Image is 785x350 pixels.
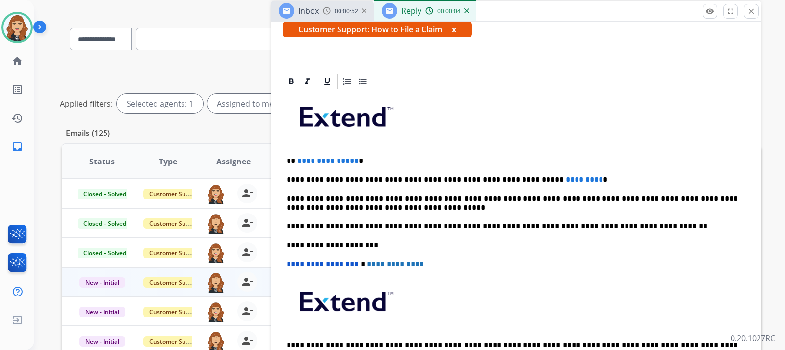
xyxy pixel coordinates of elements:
[11,141,23,153] mat-icon: inbox
[11,112,23,124] mat-icon: history
[78,189,132,199] span: Closed – Solved
[320,74,335,89] div: Underline
[117,94,203,113] div: Selected agents: 1
[437,7,461,15] span: 00:00:04
[241,335,253,347] mat-icon: person_remove
[143,336,207,347] span: Customer Support
[241,246,253,258] mat-icon: person_remove
[89,156,115,167] span: Status
[159,156,177,167] span: Type
[726,7,735,16] mat-icon: fullscreen
[143,248,207,258] span: Customer Support
[11,55,23,67] mat-icon: home
[298,5,319,16] span: Inbox
[206,301,226,322] img: agent-avatar
[206,184,226,204] img: agent-avatar
[3,14,31,41] img: avatar
[62,127,114,139] p: Emails (125)
[241,217,253,229] mat-icon: person_remove
[241,276,253,288] mat-icon: person_remove
[11,84,23,96] mat-icon: list_alt
[241,188,253,199] mat-icon: person_remove
[300,74,314,89] div: Italic
[60,98,113,109] p: Applied filters:
[143,277,207,288] span: Customer Support
[241,305,253,317] mat-icon: person_remove
[206,213,226,234] img: agent-avatar
[206,242,226,263] img: agent-avatar
[207,94,284,113] div: Assigned to me
[706,7,714,16] mat-icon: remove_red_eye
[143,218,207,229] span: Customer Support
[335,7,358,15] span: 00:00:52
[216,156,251,167] span: Assignee
[340,74,355,89] div: Ordered List
[356,74,370,89] div: Bullet List
[79,336,125,347] span: New - Initial
[452,24,456,35] button: x
[731,332,775,344] p: 0.20.1027RC
[206,272,226,293] img: agent-avatar
[143,307,207,317] span: Customer Support
[401,5,421,16] span: Reply
[143,189,207,199] span: Customer Support
[283,22,472,37] span: Customer Support: How to File a Claim
[284,74,299,89] div: Bold
[747,7,756,16] mat-icon: close
[79,307,125,317] span: New - Initial
[79,277,125,288] span: New - Initial
[78,248,132,258] span: Closed – Solved
[78,218,132,229] span: Closed – Solved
